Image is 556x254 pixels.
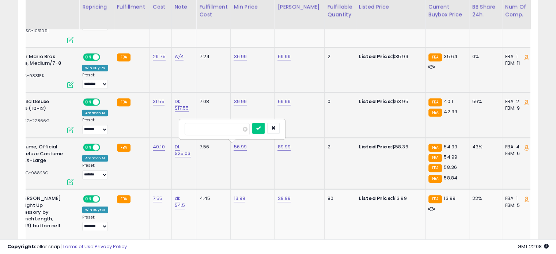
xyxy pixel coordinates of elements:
div: seller snap | | [7,243,127,250]
div: 0 [328,98,350,105]
div: 0% [472,53,496,60]
div: Preset: [82,118,108,134]
div: FBA: 4 [505,144,529,150]
a: 40.10 [153,143,165,151]
span: 58.84 [444,174,457,181]
div: Repricing [82,3,111,11]
div: Fulfillable Quantity [328,3,353,19]
div: FBM: 6 [505,150,529,157]
div: Fulfillment Cost [199,3,227,19]
div: [PERSON_NAME] [277,3,321,11]
div: Cost [153,3,169,11]
div: 80 [328,195,350,202]
div: 2 [328,53,350,60]
div: Win BuyBox [82,65,108,71]
div: 2 [328,144,350,150]
a: DI; $17.55 [175,98,189,112]
a: 29.99 [277,195,291,202]
div: FBA: 2 [505,98,529,105]
b: Listed Price: [359,143,392,150]
span: ON [84,196,93,202]
div: 7.56 [199,144,225,150]
span: ON [84,144,93,151]
a: 13.99 [234,195,245,202]
span: OFF [99,196,111,202]
a: 39.99 [234,98,247,105]
a: 7.55 [153,195,163,202]
span: 58.36 [444,164,457,171]
a: Terms of Use [63,243,94,250]
div: Preset: [82,215,108,231]
a: 69.99 [277,98,291,105]
b: Listed Price: [359,195,392,202]
small: FBA [428,53,442,61]
span: OFF [99,144,111,151]
a: 36.99 [234,53,247,60]
small: FBA [428,98,442,106]
div: Amazon AI [82,110,108,116]
small: FBA [428,195,442,203]
span: | SKU: DSG-98823C [4,170,48,176]
span: | SKU: DSG-22866G [5,118,49,124]
div: Num of Comp. [505,3,532,19]
div: BB Share 24h. [472,3,499,19]
span: | SKU: DSG-98815K [3,73,44,79]
span: | SKU: DSG-105109L [7,28,49,34]
div: $63.95 [359,98,420,105]
div: FBM: 11 [505,60,529,67]
a: 29.75 [153,53,166,60]
span: 40.1 [444,98,453,105]
a: 56.99 [234,143,247,151]
div: FBA: 1 [505,195,529,202]
span: OFF [99,54,111,60]
div: Note [175,3,193,11]
div: $58.36 [359,144,420,150]
small: FBA [428,144,442,152]
b: Listed Price: [359,53,392,60]
div: Preset: [82,73,108,89]
b: Listed Price: [359,98,392,105]
a: DI: $25.03 [175,143,191,157]
small: FBA [117,98,131,106]
div: Amazon AI [82,155,108,162]
div: FBM: 5 [505,202,529,209]
span: 42.99 [444,108,457,115]
span: 2025-10-8 22:08 GMT [518,243,549,250]
a: 89.99 [277,143,291,151]
span: OFF [99,99,111,105]
span: 54.99 [444,153,457,160]
div: FBA: 1 [505,53,529,60]
span: ON [84,99,93,105]
span: 35.64 [444,53,457,60]
div: 43% [472,144,496,150]
a: Privacy Policy [95,243,127,250]
div: 4.45 [199,195,225,202]
a: di; $4.5 [175,195,185,209]
div: 22% [472,195,496,202]
strong: Copyright [7,243,34,250]
small: FBA [428,164,442,172]
div: Listed Price [359,3,422,11]
div: 56% [472,98,496,105]
small: FBA [428,154,442,162]
div: 7.24 [199,53,225,60]
div: 7.08 [199,98,225,105]
div: FBM: 9 [505,105,529,111]
div: Current Buybox Price [428,3,466,19]
a: 31.55 [153,98,164,105]
div: Min Price [234,3,271,11]
div: Win BuyBox [82,206,108,213]
div: Preset: [82,163,108,179]
small: FBA [117,53,131,61]
span: 13.99 [444,195,455,202]
small: FBA [117,144,131,152]
div: Fulfillment [117,3,147,11]
a: N/A [175,53,184,60]
small: FBA [428,109,442,117]
div: $35.99 [359,53,420,60]
span: ON [84,54,93,60]
div: $13.99 [359,195,420,202]
small: FBA [117,195,131,203]
a: 69.99 [277,53,291,60]
span: 54.99 [444,143,457,150]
